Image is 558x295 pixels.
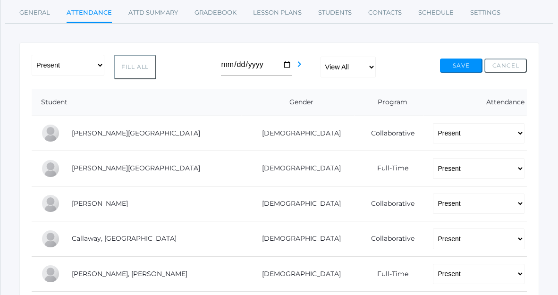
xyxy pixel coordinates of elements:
a: Attendance [67,3,112,24]
a: Schedule [418,3,454,22]
td: Collaborative [355,186,423,221]
div: Luna Cardenas [41,264,60,283]
td: Full-Time [355,256,423,292]
a: Attd Summary [128,3,178,22]
a: Settings [470,3,500,22]
th: Attendance [423,89,527,116]
a: Lesson Plans [253,3,302,22]
a: chevron_right [294,63,305,72]
td: [DEMOGRAPHIC_DATA] [242,256,355,292]
td: Full-Time [355,151,423,186]
div: Lee Blasman [41,194,60,213]
a: Students [318,3,352,22]
th: Student [32,89,242,116]
td: [DEMOGRAPHIC_DATA] [242,116,355,151]
a: [PERSON_NAME][GEOGRAPHIC_DATA] [72,164,200,172]
td: [DEMOGRAPHIC_DATA] [242,221,355,257]
div: Jordan Bell [41,159,60,178]
td: Collaborative [355,116,423,151]
a: [PERSON_NAME], [PERSON_NAME] [72,270,187,278]
div: Charlotte Bair [41,124,60,143]
a: Gradebook [194,3,237,22]
td: [DEMOGRAPHIC_DATA] [242,186,355,221]
button: Fill All [114,55,156,79]
a: [PERSON_NAME][GEOGRAPHIC_DATA] [72,129,200,137]
th: Gender [242,89,355,116]
td: [DEMOGRAPHIC_DATA] [242,151,355,186]
button: Save [440,59,482,73]
a: General [19,3,50,22]
th: Program [355,89,423,116]
a: [PERSON_NAME] [72,199,128,208]
i: chevron_right [294,59,305,70]
td: Collaborative [355,221,423,257]
div: Kiel Callaway [41,229,60,248]
button: Cancel [484,59,527,73]
a: Contacts [368,3,402,22]
a: Callaway, [GEOGRAPHIC_DATA] [72,234,177,243]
